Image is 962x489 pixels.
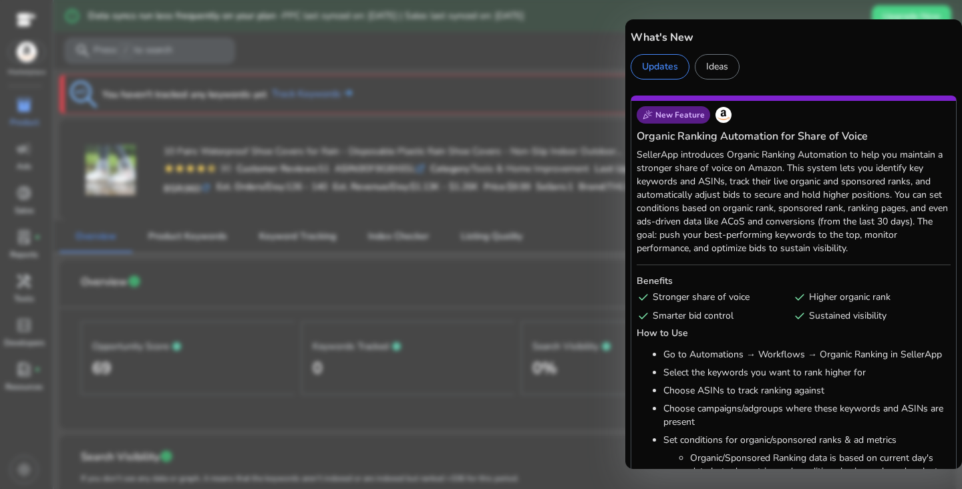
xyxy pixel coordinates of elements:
[637,128,951,144] h5: Organic Ranking Automation for Share of Voice
[637,291,788,304] div: Stronger share of voice
[793,291,944,304] div: Higher organic rank
[637,309,650,323] span: check
[642,110,653,120] span: celebration
[663,384,951,397] li: Choose ASINs to track ranking against
[663,402,951,429] li: Choose campaigns/adgroups where these keywords and ASINs are present
[631,29,957,45] h5: What's New
[637,309,788,323] div: Smarter bid control
[637,291,650,304] span: check
[655,110,705,120] span: New Feature
[695,54,740,79] div: Ideas
[663,348,951,361] li: Go to Automations → Workflows → Organic Ranking in SellerApp
[663,366,951,379] li: Select the keywords you want to rank higher for
[793,309,806,323] span: check
[637,327,951,340] h6: How to Use
[793,291,806,304] span: check
[631,54,689,79] div: Updates
[637,148,951,255] p: SellerApp introduces Organic Ranking Automation to help you maintain a stronger share of voice on...
[793,309,944,323] div: Sustained visibility
[637,275,951,288] h6: Benefits
[715,107,732,123] img: Amazon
